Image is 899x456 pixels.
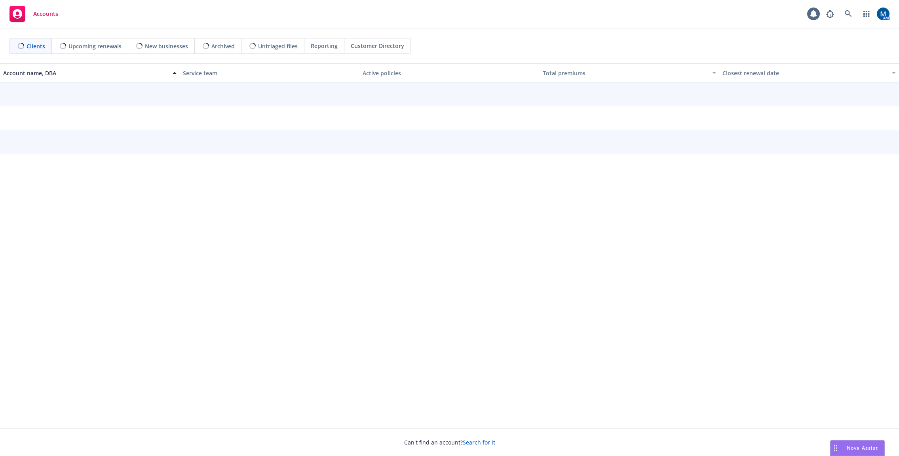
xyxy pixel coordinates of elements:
button: Nova Assist [830,440,885,456]
a: Search for it [463,439,495,446]
span: Reporting [311,42,338,50]
a: Accounts [6,3,61,25]
span: Archived [211,42,235,50]
span: Accounts [33,11,58,17]
button: Service team [180,63,359,82]
button: Closest renewal date [719,63,899,82]
div: Total premiums [543,69,707,77]
img: photo [877,8,889,20]
span: Clients [27,42,45,50]
div: Drag to move [831,441,840,456]
span: Upcoming renewals [68,42,122,50]
div: Service team [183,69,356,77]
a: Switch app [859,6,874,22]
span: Untriaged files [258,42,298,50]
button: Total premiums [540,63,719,82]
div: Active policies [363,69,536,77]
span: Customer Directory [351,42,404,50]
span: Can't find an account? [404,438,495,446]
div: Account name, DBA [3,69,168,77]
span: Nova Assist [847,445,878,451]
div: Closest renewal date [722,69,887,77]
a: Search [840,6,856,22]
span: New businesses [145,42,188,50]
button: Active policies [359,63,539,82]
a: Report a Bug [822,6,838,22]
